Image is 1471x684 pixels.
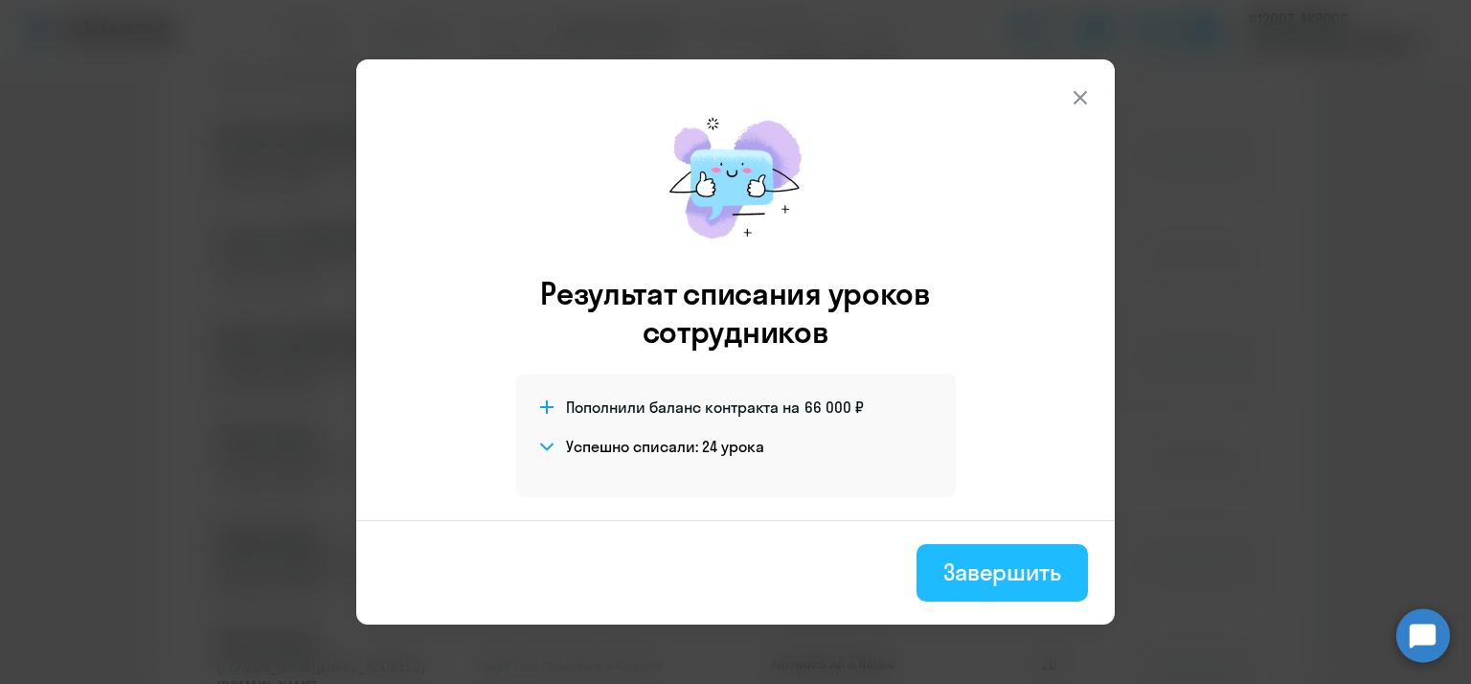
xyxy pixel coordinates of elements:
[804,397,864,418] span: 66 000 ₽
[649,98,822,259] img: mirage-message.png
[943,557,1061,587] div: Завершить
[566,397,800,418] span: Пополнили баланс контракта на
[566,436,764,457] h4: Успешно списали: 24 урока
[514,274,957,351] h3: Результат списания уроков сотрудников
[917,544,1088,602] button: Завершить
